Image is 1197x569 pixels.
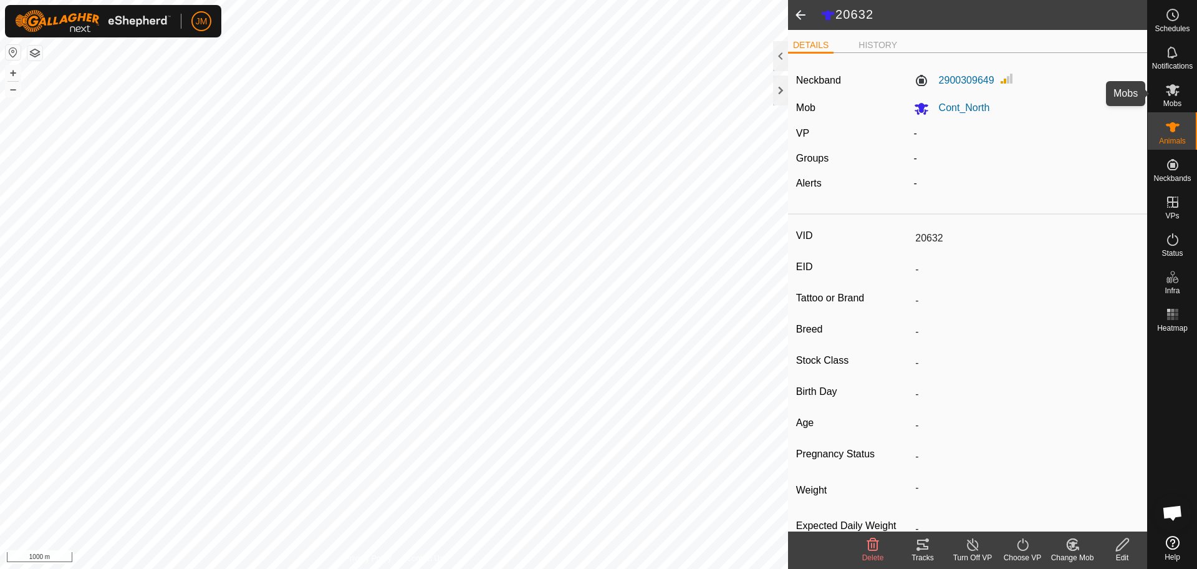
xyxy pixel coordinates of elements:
li: HISTORY [853,39,902,52]
label: Mob [796,102,815,113]
label: VP [796,128,809,139]
label: Tattoo or Brand [796,290,910,306]
button: Map Layers [27,46,42,61]
div: - [909,151,1145,166]
label: Neckband [796,73,841,88]
app-display-virtual-paddock-transition: - [914,128,917,139]
span: VPs [1165,212,1179,220]
a: Privacy Policy [345,553,392,564]
span: Mobs [1163,100,1181,107]
span: Help [1165,553,1180,561]
a: Contact Us [406,553,443,564]
li: DETAILS [788,39,834,54]
span: Delete [862,553,884,562]
span: Animals [1159,137,1186,145]
span: Infra [1165,287,1180,294]
span: Cont_North [929,102,990,113]
button: – [6,82,21,97]
a: Help [1148,531,1197,566]
img: Signal strength [999,71,1014,86]
div: Turn Off VP [948,552,997,563]
div: Open chat [1154,494,1191,532]
label: Pregnancy Status [796,446,910,462]
span: Schedules [1155,25,1190,32]
span: JM [196,15,208,28]
span: Status [1161,250,1183,257]
label: Age [796,415,910,431]
label: Weight [796,477,910,503]
div: Choose VP [997,552,1047,563]
div: Change Mob [1047,552,1097,563]
div: Tracks [898,552,948,563]
div: - [909,176,1145,191]
label: Stock Class [796,353,910,369]
label: Alerts [796,178,822,188]
img: Gallagher Logo [15,10,171,32]
span: Heatmap [1157,324,1188,332]
h2: 20632 [820,7,1147,23]
label: 2900309649 [914,73,994,88]
label: Expected Daily Weight Gain [796,518,910,548]
div: Edit [1097,552,1147,563]
label: Birth Day [796,384,910,400]
label: EID [796,259,910,275]
label: VID [796,228,910,244]
span: Notifications [1152,62,1193,70]
button: + [6,66,21,80]
span: Neckbands [1153,175,1191,182]
label: Groups [796,153,829,163]
label: Breed [796,321,910,338]
button: Reset Map [6,45,21,60]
